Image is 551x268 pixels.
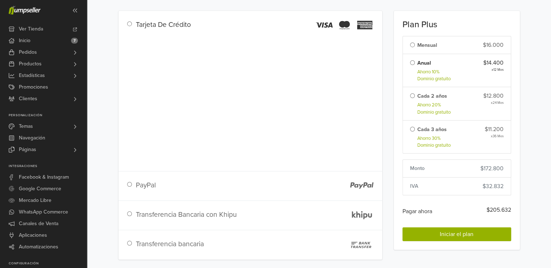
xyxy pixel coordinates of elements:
[19,93,37,105] span: Clientes
[19,206,68,218] span: WhatsApp Commerce
[410,164,425,172] h6: Monto
[417,76,451,82] small: Dominio gratuito
[417,135,451,142] small: Ahorro 30%
[19,183,61,195] span: Google Commerce
[483,41,504,49] span: $16.000
[9,261,87,266] p: Configuración
[19,218,58,230] span: Canales de Venta
[130,20,255,34] div: Tarjeta De Crédito
[417,142,451,149] small: Dominio gratuito
[9,113,87,118] p: Personalización
[402,206,432,217] span: Pagar ahora
[130,210,255,227] div: Transferencia Bancaria con Khipu
[19,132,45,144] span: Navegación
[417,126,447,134] label: Cada 3 años
[130,180,255,198] div: PayPal
[410,182,418,190] h6: IVA
[491,134,504,139] span: x 36 Mes
[19,171,69,183] span: Facebook & Instagram
[19,81,48,93] span: Promociones
[19,144,36,155] span: Páginas
[19,230,47,241] span: Aplicaciones
[491,100,504,105] span: x 24 Mes
[417,102,451,109] small: Ahorro 20%
[402,20,437,30] span: Plan Plus
[440,231,473,238] span: Iniciar el plan
[19,195,51,206] span: Mercado Libre
[483,92,504,100] span: $12.800
[417,41,437,49] label: Mensual
[19,23,43,35] span: Ver Tienda
[485,125,504,134] span: $11.200
[19,46,37,58] span: Pedidos
[9,164,87,168] p: Integraciones
[19,35,30,46] span: Inicio
[417,59,431,67] label: Anual
[483,58,504,67] span: $14.400
[480,164,504,173] span: $172.800
[483,182,504,191] span: $32.832
[126,37,375,164] iframe: Campo de entrada seguro para el pago
[402,227,511,241] button: Iniciar el plan
[350,210,373,220] img: khipu-logo
[19,241,58,253] span: Automatizaciones
[417,69,451,76] small: Ahorro 10%
[487,206,511,217] span: $205.632
[417,109,451,116] small: Dominio gratuito
[19,121,33,132] span: Temas
[492,67,504,72] span: x 12 Mes
[19,70,45,81] span: Estadísticas
[71,38,78,44] span: 7
[417,92,447,100] label: Cada 2 años
[130,239,255,258] div: Transferencia bancaria
[19,58,42,70] span: Productos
